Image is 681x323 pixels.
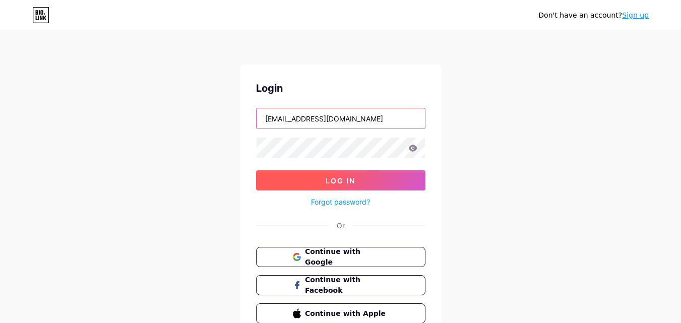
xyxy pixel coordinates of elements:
[337,220,345,231] div: Or
[256,275,425,295] button: Continue with Facebook
[256,247,425,267] button: Continue with Google
[311,197,370,207] a: Forgot password?
[305,308,388,319] span: Continue with Apple
[622,11,649,19] a: Sign up
[305,275,388,296] span: Continue with Facebook
[538,10,649,21] div: Don't have an account?
[256,81,425,96] div: Login
[256,170,425,190] button: Log In
[257,108,425,128] input: Username
[326,176,355,185] span: Log In
[305,246,388,268] span: Continue with Google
